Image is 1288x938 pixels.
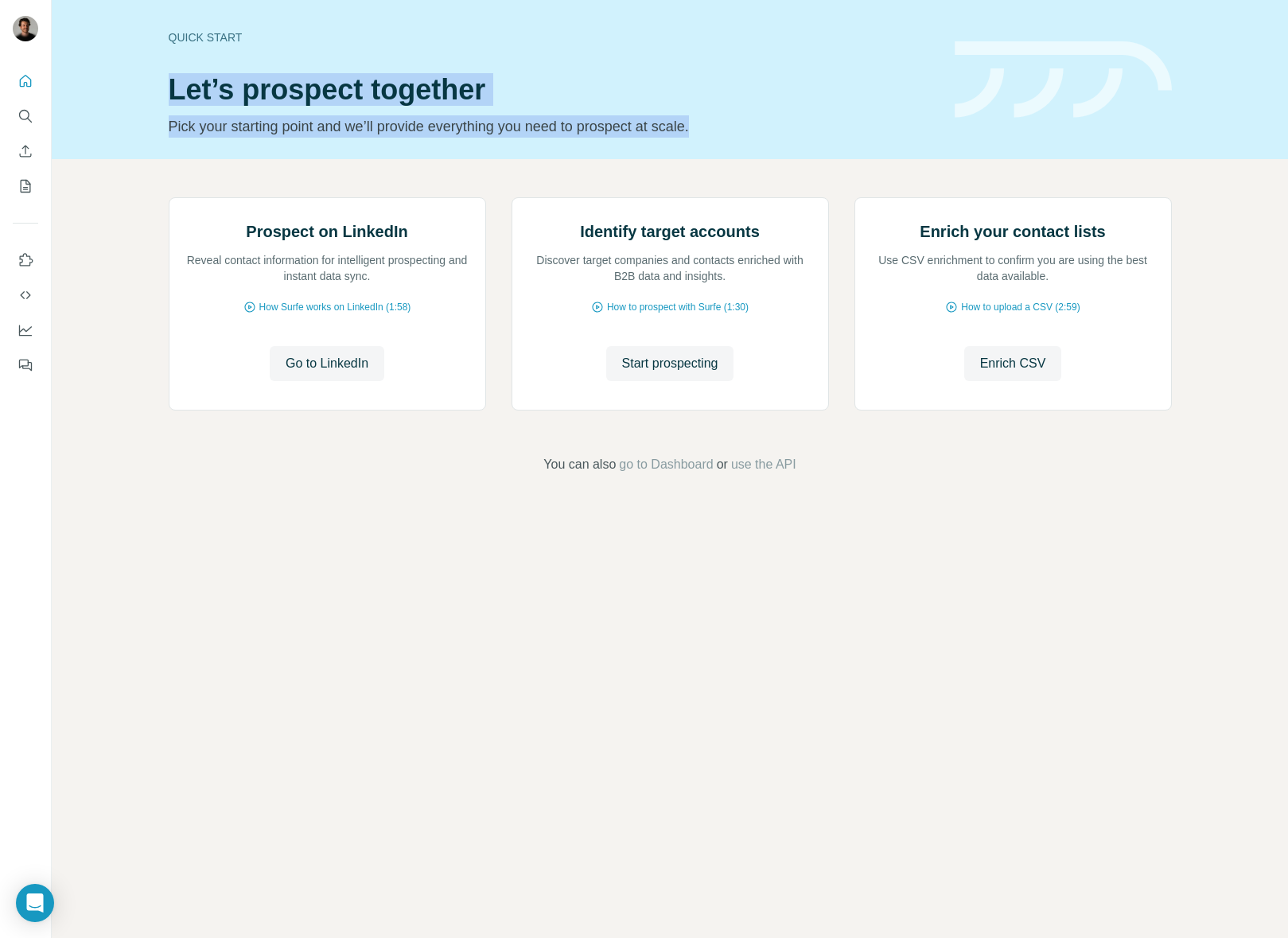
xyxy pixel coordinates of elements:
button: My lists [13,172,38,200]
span: You can also [543,455,616,474]
button: Enrich CSV [964,346,1062,381]
button: go to Dashboard [619,455,713,474]
h2: Enrich your contact lists [920,220,1105,243]
h1: Let’s prospect together [169,74,936,106]
button: Go to LinkedIn [270,346,384,381]
button: Dashboard [13,316,38,344]
button: Feedback [13,351,38,379]
span: How Surfe works on LinkedIn (1:58) [259,300,411,314]
button: Search [13,102,38,130]
p: Reveal contact information for intelligent prospecting and instant data sync. [185,252,469,284]
div: Quick start [169,29,936,45]
span: Start prospecting [622,354,718,373]
img: banner [955,41,1172,119]
span: Enrich CSV [980,354,1046,373]
span: How to prospect with Surfe (1:30) [607,300,749,314]
h2: Identify target accounts [580,220,760,243]
p: Pick your starting point and we’ll provide everything you need to prospect at scale. [169,115,936,138]
h2: Prospect on LinkedIn [246,220,407,243]
button: Quick start [13,67,38,95]
span: How to upload a CSV (2:59) [961,300,1080,314]
button: Enrich CSV [13,137,38,165]
button: Use Surfe API [13,281,38,309]
button: Use Surfe on LinkedIn [13,246,38,274]
span: or [717,455,728,474]
p: Discover target companies and contacts enriched with B2B data and insights. [528,252,812,284]
button: Start prospecting [606,346,734,381]
div: Open Intercom Messenger [16,884,54,922]
p: Use CSV enrichment to confirm you are using the best data available. [871,252,1155,284]
img: Avatar [13,16,38,41]
button: use the API [731,455,796,474]
span: Go to LinkedIn [286,354,368,373]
